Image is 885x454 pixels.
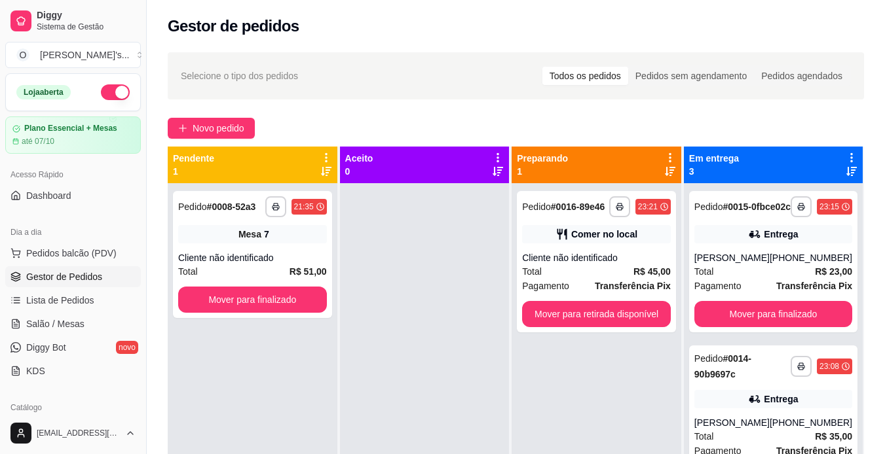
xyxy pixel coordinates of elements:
[819,201,839,212] div: 23:15
[595,281,671,291] strong: Transferência Pix
[819,361,839,372] div: 23:08
[26,364,45,377] span: KDS
[5,337,141,358] a: Diggy Botnovo
[173,165,214,178] p: 1
[770,251,852,264] div: [PHONE_NUMBER]
[694,201,723,212] span: Pedido
[689,165,739,178] p: 3
[764,393,798,406] div: Entrega
[26,247,117,260] span: Pedidos balcão (PDV)
[815,431,852,442] strong: R$ 35,00
[178,264,198,279] span: Total
[764,228,798,241] div: Entrega
[522,301,671,327] button: Mover para retirada disponível
[517,165,568,178] p: 1
[5,397,141,418] div: Catálogo
[689,152,739,165] p: Em entrega
[264,228,269,241] div: 7
[16,48,29,61] span: O
[815,266,852,277] strong: R$ 23,00
[101,84,130,100] button: Alterar Status
[37,428,120,438] span: [EMAIL_ADDRESS][DOMAIN_NAME]
[26,341,66,354] span: Diggy Bot
[694,416,770,429] div: [PERSON_NAME]
[694,264,714,279] span: Total
[5,185,141,206] a: Dashboard
[5,116,141,154] a: Plano Essencial + Mesasaté 07/10
[522,279,569,293] span: Pagamento
[26,294,94,307] span: Lista de Pedidos
[571,228,637,241] div: Comer no local
[5,360,141,381] a: KDS
[26,189,71,202] span: Dashboard
[551,201,605,212] strong: # 0016-89e46
[40,48,129,61] div: [PERSON_NAME]'s ...
[633,266,671,277] strong: R$ 45,00
[5,313,141,334] a: Salão / Mesas
[5,243,141,264] button: Pedidos balcão (PDV)
[5,5,141,37] a: DiggySistema de Gestão
[517,152,568,165] p: Preparando
[178,124,187,133] span: plus
[694,301,852,327] button: Mover para finalizado
[207,201,256,212] strong: # 0008-52a3
[178,287,327,313] button: Mover para finalizado
[754,67,850,85] div: Pedidos agendados
[522,251,671,264] div: Cliente não identificado
[522,264,542,279] span: Total
[5,290,141,311] a: Lista de Pedidos
[238,228,261,241] span: Mesa
[168,118,255,139] button: Novo pedido
[694,353,723,364] span: Pedido
[638,201,658,212] div: 23:21
[5,266,141,287] a: Gestor de Pedidos
[193,121,244,135] span: Novo pedido
[694,353,751,379] strong: # 0014-90b9697c
[26,270,102,283] span: Gestor de Pedidos
[770,416,852,429] div: [PHONE_NUMBER]
[24,124,117,133] article: Plano Essencial + Mesas
[37,22,136,32] span: Sistema de Gestão
[542,67,628,85] div: Todos os pedidos
[694,429,714,444] span: Total
[168,16,299,37] h2: Gestor de pedidos
[178,201,207,212] span: Pedido
[294,201,314,212] div: 21:35
[5,222,141,243] div: Dia a dia
[5,164,141,185] div: Acesso Rápido
[628,67,754,85] div: Pedidos sem agendamento
[181,69,298,83] span: Selecione o tipo dos pedidos
[290,266,327,277] strong: R$ 51,00
[345,165,373,178] p: 0
[694,251,770,264] div: [PERSON_NAME]
[5,417,141,449] button: [EMAIL_ADDRESS][DOMAIN_NAME]
[5,42,141,68] button: Select a team
[16,85,71,99] div: Loja aberta
[37,10,136,22] span: Diggy
[173,152,214,165] p: Pendente
[723,201,791,212] strong: # 0015-0fbce02c
[776,281,852,291] strong: Transferência Pix
[694,279,742,293] span: Pagamento
[522,201,551,212] span: Pedido
[178,251,327,264] div: Cliente não identificado
[345,152,373,165] p: Aceito
[26,317,85,330] span: Salão / Mesas
[22,136,54,147] article: até 07/10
